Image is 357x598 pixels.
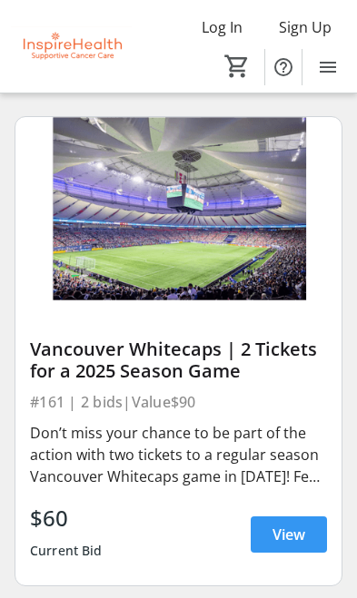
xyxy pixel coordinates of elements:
span: Log In [202,16,243,38]
button: Menu [310,49,346,85]
button: Help [265,49,302,85]
span: Sign Up [279,16,332,38]
div: $60 [30,502,103,534]
button: Cart [221,50,253,83]
button: Sign Up [264,13,346,42]
div: Current Bid [30,534,103,567]
div: #161 | 2 bids | Value $90 [30,389,327,415]
img: Vancouver Whitecaps | 2 Tickets for a 2025 Season Game [15,117,342,300]
img: InspireHealth Supportive Cancer Care's Logo [11,13,132,81]
button: Log In [187,13,257,42]
a: View [251,516,327,553]
div: Vancouver Whitecaps | 2 Tickets for a 2025 Season Game [30,338,327,382]
div: Don’t miss your chance to be part of the action with two tickets to a regular season Vancouver Wh... [30,422,327,487]
span: View [273,524,305,545]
